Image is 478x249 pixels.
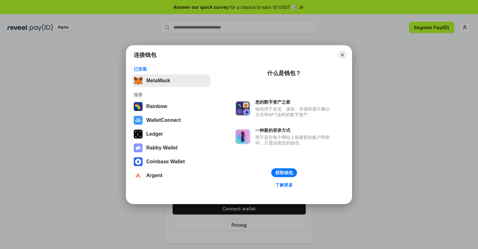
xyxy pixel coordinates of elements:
div: MetaMask [146,78,170,84]
a: 了解更多 [272,181,297,189]
button: Rabby Wallet [132,142,210,154]
button: WalletConnect [132,114,210,127]
img: svg+xml,%3Csvg%20xmlns%3D%22http%3A%2F%2Fwww.w3.org%2F2000%2Fsvg%22%20fill%3D%22none%22%20viewBox... [235,101,250,116]
div: Coinbase Wallet [146,159,185,165]
div: 了解更多 [275,182,293,188]
div: 获取钱包 [275,170,293,176]
div: WalletConnect [146,117,181,123]
img: svg+xml,%3Csvg%20xmlns%3D%22http%3A%2F%2Fwww.w3.org%2F2000%2Fsvg%22%20fill%3D%22none%22%20viewBox... [235,129,250,144]
button: Coinbase Wallet [132,155,210,168]
div: 钱包用于发送、接收、存储和显示像以太坊和NFT这样的数字资产。 [255,106,333,117]
div: 而不是在每个网站上创建新的账户和密码，只需连接您的钱包。 [255,134,333,146]
img: svg+xml,%3Csvg%20fill%3D%22none%22%20height%3D%2233%22%20viewBox%3D%220%200%2035%2033%22%20width%... [134,76,143,85]
div: 已安装 [134,66,209,72]
div: Ledger [146,131,163,137]
div: 您的数字资产之家 [255,99,333,105]
div: Rainbow [146,104,167,109]
img: svg+xml,%3Csvg%20width%3D%2228%22%20height%3D%2228%22%20viewBox%3D%220%200%2028%2028%22%20fill%3D... [134,171,143,180]
div: Argent [146,173,163,178]
button: Ledger [132,128,210,140]
div: 什么是钱包？ [267,69,301,77]
div: 一种新的登录方式 [255,127,333,133]
h1: 连接钱包 [134,51,156,59]
img: svg+xml,%3Csvg%20width%3D%2228%22%20height%3D%2228%22%20viewBox%3D%220%200%2028%2028%22%20fill%3D... [134,116,143,125]
img: svg+xml,%3Csvg%20xmlns%3D%22http%3A%2F%2Fwww.w3.org%2F2000%2Fsvg%22%20width%3D%2228%22%20height%3... [134,130,143,138]
button: Argent [132,169,210,182]
button: MetaMask [132,74,210,87]
button: Close [338,51,347,59]
img: svg+xml,%3Csvg%20width%3D%2228%22%20height%3D%2228%22%20viewBox%3D%220%200%2028%2028%22%20fill%3D... [134,157,143,166]
button: Rainbow [132,100,210,113]
div: Rabby Wallet [146,145,178,151]
button: 获取钱包 [271,168,297,177]
div: 推荐 [134,92,209,98]
img: svg+xml,%3Csvg%20width%3D%22120%22%20height%3D%22120%22%20viewBox%3D%220%200%20120%20120%22%20fil... [134,102,143,111]
img: svg+xml,%3Csvg%20xmlns%3D%22http%3A%2F%2Fwww.w3.org%2F2000%2Fsvg%22%20fill%3D%22none%22%20viewBox... [134,143,143,152]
